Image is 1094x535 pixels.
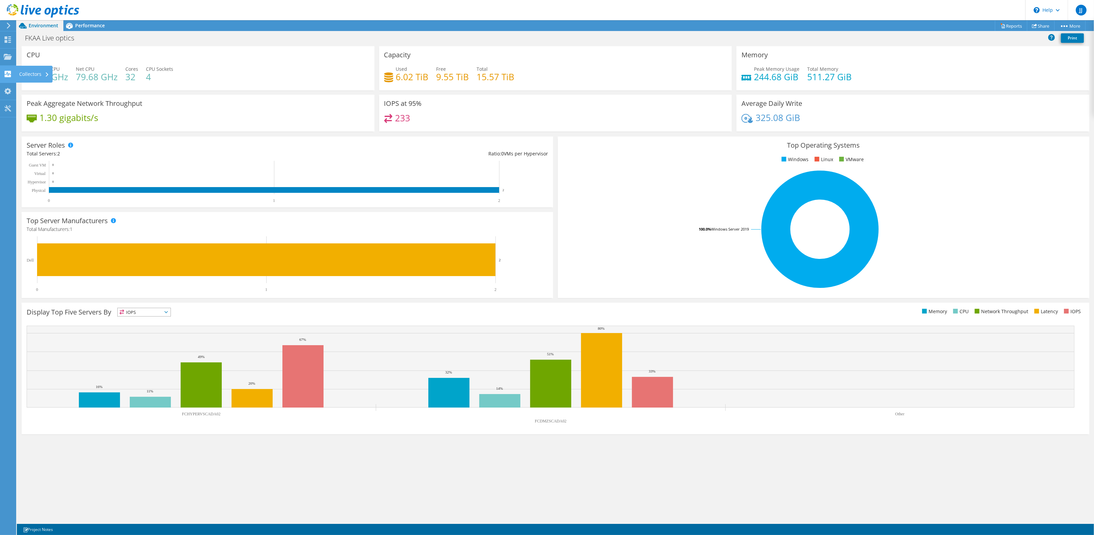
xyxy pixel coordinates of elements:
[1033,308,1058,315] li: Latency
[496,386,503,390] text: 14%
[27,226,548,233] h4: Total Manufacturers:
[76,66,94,72] span: Net CPU
[1061,33,1084,43] a: Print
[503,188,504,192] text: 2
[27,100,142,107] h3: Peak Aggregate Network Throughput
[248,381,255,385] text: 20%
[125,66,138,72] span: Cores
[396,66,407,72] span: Used
[563,142,1084,149] h3: Top Operating Systems
[146,66,173,72] span: CPU Sockets
[384,51,411,59] h3: Capacity
[754,66,799,72] span: Peak Memory Usage
[920,308,947,315] li: Memory
[1076,5,1087,16] span: JJ
[48,198,50,203] text: 0
[29,22,58,29] span: Environment
[96,385,102,389] text: 16%
[52,172,54,175] text: 0
[265,287,267,292] text: 1
[18,525,58,534] a: Project Notes
[995,21,1027,31] a: Reports
[34,171,46,176] text: Virtual
[754,73,799,81] h4: 244.68 GiB
[29,163,46,168] text: Guest VM
[494,287,496,292] text: 2
[1027,21,1055,31] a: Share
[36,287,38,292] text: 0
[973,308,1028,315] li: Network Throughput
[895,412,904,416] text: Other
[384,100,422,107] h3: IOPS at 95%
[32,188,45,193] text: Physical
[75,22,105,29] span: Performance
[125,73,138,81] h4: 32
[146,73,173,81] h4: 4
[287,150,548,157] div: Ratio: VMs per Hypervisor
[838,156,864,163] li: VMware
[711,227,749,232] tspan: Windows Server 2019
[22,34,85,42] h1: FKAA Live optics
[498,198,500,203] text: 2
[147,389,153,393] text: 11%
[27,142,65,149] h3: Server Roles
[598,326,605,330] text: 80%
[52,180,54,183] text: 0
[807,73,852,81] h4: 511.27 GiB
[1034,7,1040,13] svg: \n
[273,198,275,203] text: 1
[39,73,68,81] h4: 19 GHz
[477,73,515,81] h4: 15.57 TiB
[299,337,306,341] text: 67%
[547,352,554,356] text: 51%
[52,163,54,167] text: 0
[436,73,469,81] h4: 9.55 TiB
[813,156,833,163] li: Linux
[28,180,46,184] text: Hypervisor
[118,308,171,316] span: IOPS
[699,227,711,232] tspan: 100.0%
[27,258,34,263] text: Dell
[951,308,969,315] li: CPU
[477,66,488,72] span: Total
[198,355,205,359] text: 49%
[445,370,452,374] text: 32%
[16,66,53,83] div: Collectors
[436,66,446,72] span: Free
[27,217,108,225] h3: Top Server Manufacturers
[39,114,98,121] h4: 1.30 gigabits/s
[76,73,118,81] h4: 79.68 GHz
[780,156,809,163] li: Windows
[396,73,429,81] h4: 6.02 TiB
[1054,21,1086,31] a: More
[182,412,220,416] text: FCHYPERVSCADA02
[1062,308,1081,315] li: IOPS
[27,51,40,59] h3: CPU
[70,226,72,232] span: 1
[649,369,656,373] text: 33%
[807,66,838,72] span: Total Memory
[499,258,501,262] text: 2
[27,150,287,157] div: Total Servers:
[395,114,410,122] h4: 233
[741,100,802,107] h3: Average Daily Write
[501,150,504,157] span: 0
[756,114,800,121] h4: 325.08 GiB
[741,51,768,59] h3: Memory
[57,150,60,157] span: 2
[535,419,567,423] text: FCDMZSCADA02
